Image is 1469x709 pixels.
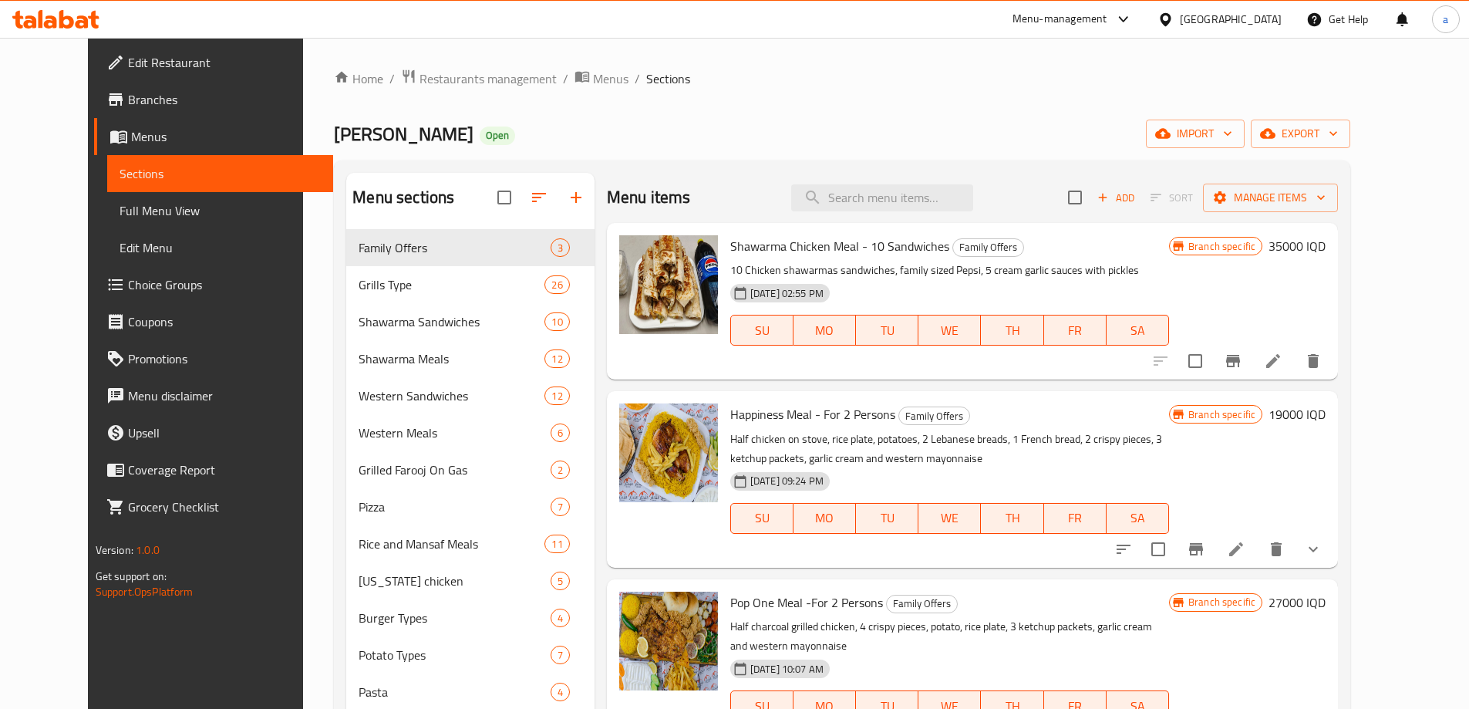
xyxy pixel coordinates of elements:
button: SU [730,315,793,346]
a: Choice Groups [94,266,333,303]
a: Edit Restaurant [94,44,333,81]
div: Rice and Mansaf Meals11 [346,525,594,562]
span: TH [987,319,1037,342]
div: Grilled Farooj On Gas2 [346,451,594,488]
div: [US_STATE] chicken5 [346,562,594,599]
div: items [544,349,569,368]
span: Grilled Farooj On Gas [359,461,550,479]
span: Branches [128,90,321,109]
span: 12 [545,389,568,403]
button: FR [1044,503,1107,534]
button: TU [856,503,918,534]
span: Coverage Report [128,461,321,479]
span: Menus [593,69,628,88]
span: Select to update [1142,533,1174,566]
div: items [551,572,570,590]
h6: 35000 IQD [1269,235,1326,257]
span: [PERSON_NAME] [334,116,473,151]
span: Select section first [1140,186,1203,210]
div: Shawarma Sandwiches10 [346,303,594,340]
span: Menus [131,127,321,146]
div: [GEOGRAPHIC_DATA] [1180,11,1282,28]
div: Family Offers [952,238,1024,257]
span: [US_STATE] chicken [359,572,550,590]
div: items [551,646,570,664]
span: SU [737,507,787,529]
span: Shawarma Sandwiches [359,312,544,331]
input: search [791,184,973,211]
span: Add [1095,189,1137,207]
span: Sections [646,69,690,88]
span: Select to update [1179,345,1211,377]
span: Select all sections [488,181,521,214]
a: Coverage Report [94,451,333,488]
p: Half charcoal grilled chicken, 4 crispy pieces, potato, rice plate, 3 ketchup packets, garlic cre... [730,617,1169,656]
span: [DATE] 09:24 PM [744,474,830,488]
span: 5 [551,574,569,589]
button: delete [1295,343,1332,380]
a: Menu disclaimer [94,377,333,414]
span: TU [862,319,912,342]
span: Branch specific [1182,407,1262,422]
span: Pop One Meal -For 2 Persons [730,591,883,614]
span: Version: [96,540,133,560]
button: Manage items [1203,184,1338,212]
span: Open [480,129,515,142]
button: TH [981,503,1043,534]
span: Restaurants management [419,69,557,88]
div: items [551,461,570,479]
span: Full Menu View [120,201,321,220]
span: [DATE] 02:55 PM [744,286,830,301]
button: sort-choices [1105,531,1142,568]
button: FR [1044,315,1107,346]
button: import [1146,120,1245,148]
div: Family Offers [898,407,970,425]
div: Pizza7 [346,488,594,525]
button: SA [1107,315,1169,346]
h6: 19000 IQD [1269,403,1326,425]
div: Family Offers3 [346,229,594,266]
div: Western Sandwiches12 [346,377,594,414]
span: FR [1050,319,1100,342]
button: Add section [558,179,595,216]
div: Western Meals6 [346,414,594,451]
div: Shawarma Meals12 [346,340,594,377]
span: Pasta [359,683,550,701]
img: Shawarma Chicken Meal - 10 Sandwiches [619,235,718,334]
div: items [544,535,569,553]
span: 26 [545,278,568,292]
span: Shawarma Chicken Meal - 10 Sandwiches [730,235,949,258]
span: 11 [545,537,568,552]
div: items [544,275,569,294]
li: / [563,69,568,88]
span: FR [1050,507,1100,529]
svg: Show Choices [1304,540,1322,559]
span: Family Offers [359,238,550,257]
nav: breadcrumb [334,69,1350,89]
button: Add [1091,186,1140,210]
button: TH [981,315,1043,346]
span: Grocery Checklist [128,498,321,516]
span: MO [800,507,850,529]
p: Half chicken on stove, rice plate, potatoes, 2 Lebanese breads, 1 French bread, 2 crispy pieces, ... [730,430,1169,468]
span: Coupons [128,312,321,331]
span: Western Sandwiches [359,387,544,405]
div: items [544,387,569,405]
a: Full Menu View [107,192,333,229]
span: 6 [551,426,569,441]
span: Family Offers [887,595,957,613]
a: Support.OpsPlatform [96,582,194,602]
span: Edit Menu [120,238,321,257]
button: Branch-specific-item [1178,531,1215,568]
span: 4 [551,611,569,626]
a: Home [334,69,383,88]
span: 3 [551,241,569,255]
button: TU [856,315,918,346]
span: Upsell [128,424,321,442]
button: WE [918,315,981,346]
span: Rice and Mansaf Meals [359,535,544,553]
